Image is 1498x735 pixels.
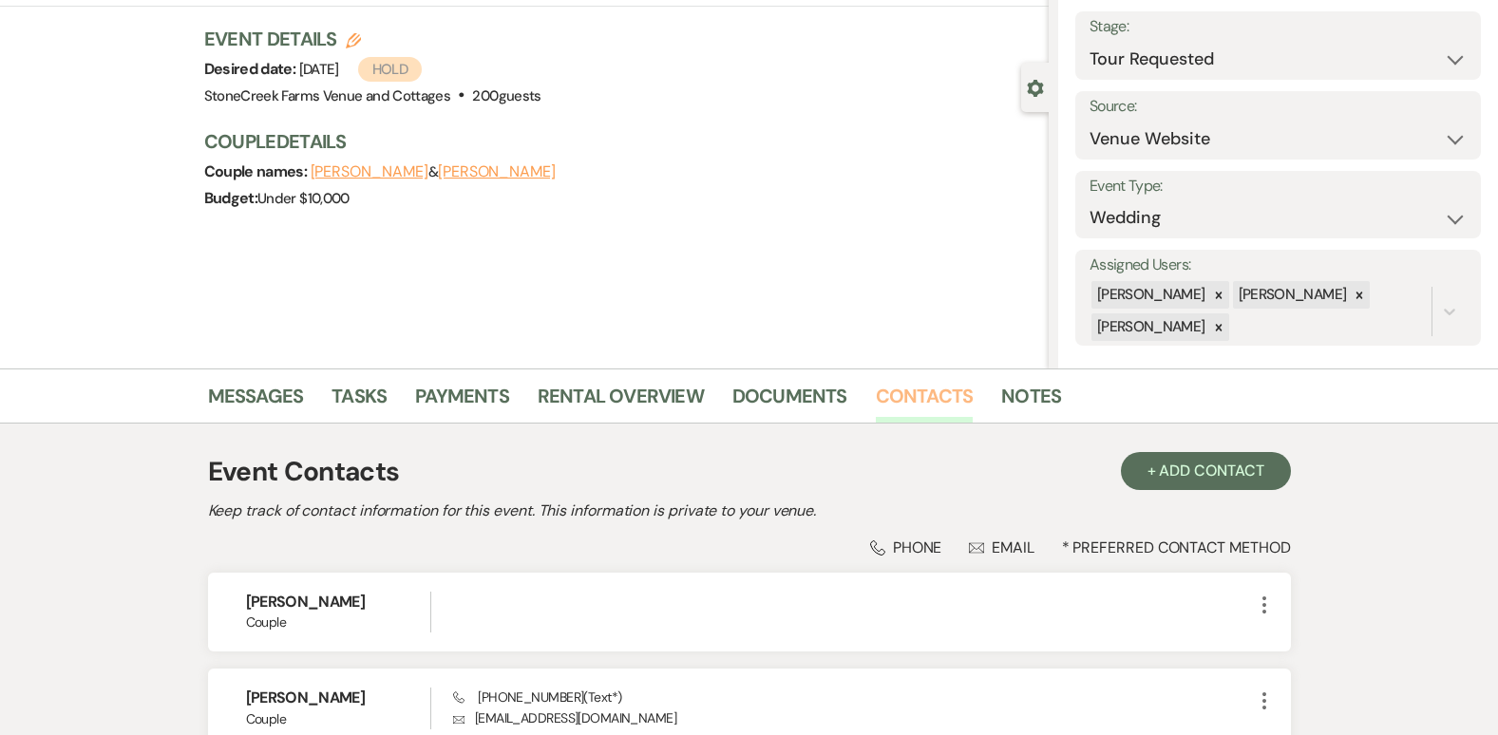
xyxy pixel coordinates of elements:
[204,161,311,181] span: Couple names:
[208,452,400,492] h1: Event Contacts
[246,688,431,708] h6: [PERSON_NAME]
[332,381,387,423] a: Tasks
[257,189,350,208] span: Under $10,000
[1027,78,1044,96] button: Close lead details
[208,381,304,423] a: Messages
[453,707,1252,728] p: [EMAIL_ADDRESS][DOMAIN_NAME]
[204,26,541,52] h3: Event Details
[1090,173,1467,200] label: Event Type:
[538,381,704,423] a: Rental Overview
[299,60,423,79] span: [DATE]
[1091,313,1208,341] div: [PERSON_NAME]
[246,592,431,612] h6: [PERSON_NAME]
[732,381,847,423] a: Documents
[415,381,509,423] a: Payments
[358,57,422,82] span: Hold
[1121,452,1291,490] button: + Add Contact
[1233,281,1350,309] div: [PERSON_NAME]
[204,188,258,208] span: Budget:
[438,164,556,179] button: [PERSON_NAME]
[870,537,942,557] div: Phone
[204,86,451,105] span: StoneCreek Farms Venue and Cottages
[208,537,1291,557] div: * Preferred Contact Method
[969,537,1034,557] div: Email
[876,381,974,423] a: Contacts
[1090,252,1467,279] label: Assigned Users:
[1091,281,1208,309] div: [PERSON_NAME]
[311,164,428,179] button: [PERSON_NAME]
[1090,13,1467,41] label: Stage:
[311,162,556,181] span: &
[204,128,1030,155] h3: Couple Details
[453,688,621,706] span: [PHONE_NUMBER] (Text*)
[1090,93,1467,121] label: Source:
[246,612,431,632] span: Couple
[208,499,1291,522] h2: Keep track of contact information for this event. This information is private to your venue.
[204,59,299,79] span: Desired date:
[472,86,540,105] span: 200 guests
[1001,381,1061,423] a: Notes
[246,709,431,729] span: Couple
